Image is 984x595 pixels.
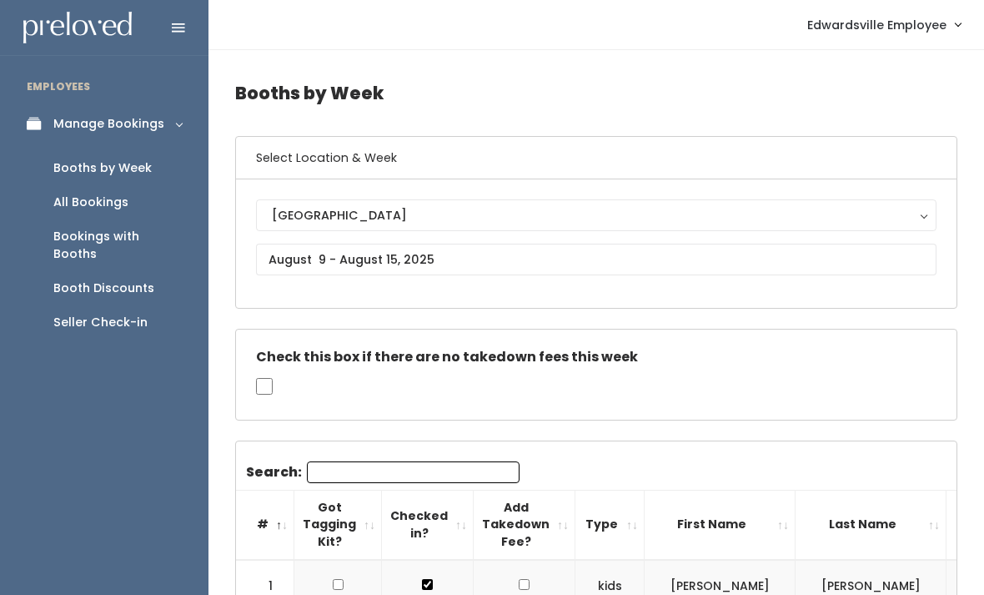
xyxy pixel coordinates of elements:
[256,350,936,365] h5: Check this box if there are no takedown fees this week
[53,280,154,297] div: Booth Discounts
[53,115,164,133] div: Manage Bookings
[807,16,946,34] span: Edwardsville Employee
[236,137,956,179] h6: Select Location & Week
[23,12,132,44] img: preloved logo
[382,490,474,559] th: Checked in?: activate to sort column ascending
[796,490,946,559] th: Last Name: activate to sort column ascending
[575,490,645,559] th: Type: activate to sort column ascending
[256,244,936,275] input: August 9 - August 15, 2025
[53,228,182,263] div: Bookings with Booths
[474,490,575,559] th: Add Takedown Fee?: activate to sort column ascending
[307,461,520,483] input: Search:
[246,461,520,483] label: Search:
[235,70,957,116] h4: Booths by Week
[53,194,128,211] div: All Bookings
[272,206,921,224] div: [GEOGRAPHIC_DATA]
[236,490,294,559] th: #: activate to sort column descending
[645,490,796,559] th: First Name: activate to sort column ascending
[53,314,148,331] div: Seller Check-in
[294,490,382,559] th: Got Tagging Kit?: activate to sort column ascending
[791,7,977,43] a: Edwardsville Employee
[256,199,936,231] button: [GEOGRAPHIC_DATA]
[53,159,152,177] div: Booths by Week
